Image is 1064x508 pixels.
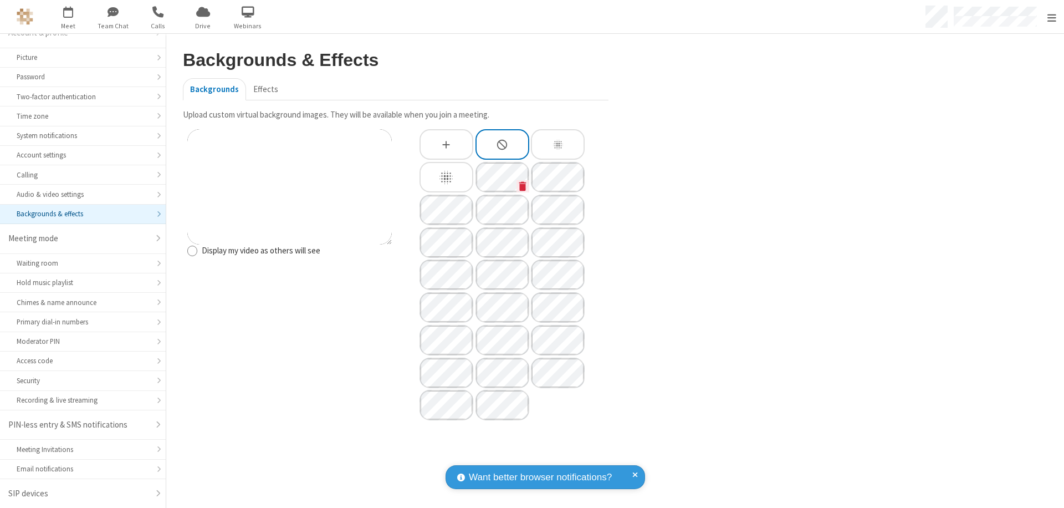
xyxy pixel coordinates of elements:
[17,464,149,474] div: Email notifications
[420,358,473,388] div: Geometric
[420,325,473,355] div: Office Windows
[182,21,224,31] span: Drive
[93,21,134,31] span: Team Chat
[8,232,149,245] div: Meeting mode
[17,8,33,25] img: QA Selenium DO NOT DELETE OR CHANGE
[531,162,585,192] div: Aggregate Wall
[475,195,529,225] div: Collingwood Winter
[17,355,149,366] div: Access code
[17,72,149,82] div: Password
[420,292,473,323] div: Lisbon
[8,419,149,431] div: PIN-less entry & SMS notifications
[17,277,149,288] div: Hold music playlist
[475,162,529,192] div: Custom Background
[48,21,89,31] span: Meet
[227,21,269,31] span: Webinars
[531,129,585,160] div: Slightly blur background
[202,245,392,257] label: Display my video as others will see
[531,325,585,355] div: Geometric
[17,170,149,180] div: Calling
[17,150,149,160] div: Account settings
[531,195,585,225] div: Comfortable Lobby
[17,297,149,308] div: Chimes & name announce
[17,189,149,200] div: Audio & video settings
[531,358,585,388] div: Geometric
[421,130,472,159] div: Upload Background
[420,162,473,192] div: Blur background
[17,395,149,405] div: Recording & live streaming
[475,358,529,388] div: Geometric
[475,390,529,420] div: Callbridge Logo
[183,50,608,70] h2: Backgrounds & Effects
[17,130,149,141] div: System notifications
[17,444,149,455] div: Meeting Invitations
[531,292,585,323] div: Moss
[475,129,529,160] div: None
[137,21,179,31] span: Calls
[475,227,529,258] div: Frankfurt At Night
[8,487,149,500] div: SIP devices
[183,78,246,100] button: Backgrounds
[17,336,149,347] div: Moderator PIN
[17,258,149,268] div: Waiting room
[420,195,473,225] div: Atlanta Atrium
[420,260,473,290] div: Kilimanjaro
[475,292,529,323] div: Mark Hollis House
[531,260,585,290] div: Lake
[17,92,149,102] div: Two-factor authentication
[246,78,285,100] button: Effects
[17,52,149,63] div: Picture
[475,325,529,355] div: Stonework And Ivy
[531,227,585,258] div: Hollywood Hotel
[17,111,149,121] div: Time zone
[420,227,473,258] div: East Africa Flowers
[17,375,149,386] div: Security
[17,209,149,219] div: Backgrounds & effects
[469,470,612,485] span: Want better browser notifications?
[17,317,149,327] div: Primary dial-in numbers
[183,109,608,121] p: Upload custom virtual background images. They will be available when you join a meeting.
[420,390,473,420] div: Callbridge Icon
[475,260,529,290] div: Kinkakuji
